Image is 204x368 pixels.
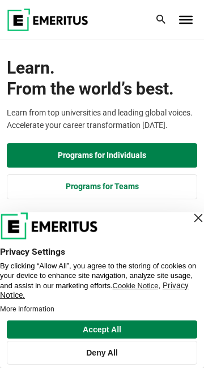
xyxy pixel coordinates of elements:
[7,106,197,132] p: Learn from top universities and leading global voices. Accelerate your career transformation [DATE].
[7,57,197,100] h1: Learn.
[179,16,193,24] button: Toggle Menu
[7,174,197,199] a: Explore for Business
[7,143,197,168] a: Explore Programs
[7,78,197,100] span: From the world’s best.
